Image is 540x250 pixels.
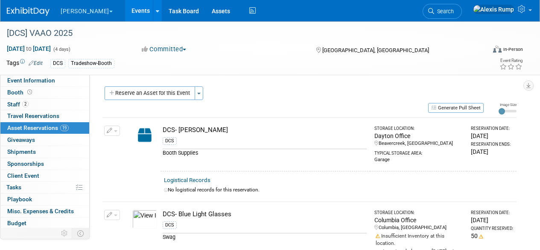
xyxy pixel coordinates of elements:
[0,206,89,217] a: Misc. Expenses & Credits
[374,140,463,147] div: Beavercreek, [GEOGRAPHIC_DATA]
[493,46,502,53] img: Format-Inperson.png
[7,220,26,226] span: Budget
[163,210,367,219] div: DCS- Blue Light Glasses
[499,59,522,63] div: Event Rating
[7,7,50,16] img: ExhibitDay
[0,194,89,205] a: Playbook
[7,196,32,203] span: Playbook
[7,77,55,84] span: Event Information
[164,177,210,183] a: Logistical Records
[68,59,114,68] div: Tradeshow-Booth
[7,148,36,155] span: Shipments
[499,102,517,107] div: Image Size
[503,46,523,53] div: In-Person
[4,26,479,41] div: [DCS] VAAO 2025
[163,137,177,145] div: DCS
[163,126,367,135] div: DCS- [PERSON_NAME]
[471,132,513,140] div: [DATE]
[471,232,513,240] div: 50
[105,86,195,100] button: Reserve an Asset for this Event
[0,134,89,146] a: Giveaways
[53,47,70,52] span: (4 days)
[25,45,33,52] span: to
[0,87,89,98] a: Booth
[6,59,43,68] td: Tags
[50,59,65,68] div: DCS
[0,110,89,122] a: Travel Reservations
[72,228,90,239] td: Toggle Event Tabs
[471,147,513,156] div: [DATE]
[57,228,72,239] td: Personalize Event Tab Strip
[29,60,43,66] a: Edit
[374,210,463,216] div: Storage Location:
[132,126,157,144] img: Capital-Asset-Icon-2.png
[471,216,513,224] div: [DATE]
[374,126,463,132] div: Storage Location:
[163,233,367,241] div: Swag
[0,158,89,170] a: Sponsorships
[471,226,513,232] div: Quantity Reserved:
[164,186,513,194] div: No logistical records for this reservation.
[374,224,463,231] div: Columbia, [GEOGRAPHIC_DATA]
[471,210,513,216] div: Reservation Date:
[0,122,89,134] a: Asset Reservations19
[6,45,51,53] span: [DATE] [DATE]
[374,156,463,163] div: Garage
[428,103,484,113] button: Generate Pull Sheet
[7,112,59,119] span: Travel Reservations
[139,45,190,54] button: Committed
[473,5,514,14] img: Alexis Rump
[374,231,463,247] div: Insufficient Inventory at this location.
[434,8,454,15] span: Search
[0,75,89,86] a: Event Information
[22,101,29,107] span: 2
[132,210,157,229] img: View Images
[7,89,34,96] span: Booth
[163,149,367,157] div: Booth Supplies
[0,218,89,229] a: Budget
[423,4,462,19] a: Search
[7,208,74,215] span: Misc. Expenses & Credits
[0,146,89,158] a: Shipments
[0,170,89,182] a: Client Event
[6,184,21,191] span: Tasks
[374,147,463,156] div: Typical Storage Area:
[0,99,89,110] a: Staff2
[374,132,463,140] div: Dayton Office
[60,125,69,131] span: 19
[163,221,177,229] div: DCS
[7,136,35,143] span: Giveaways
[7,101,29,108] span: Staff
[0,182,89,193] a: Tasks
[322,47,429,53] span: [GEOGRAPHIC_DATA], [GEOGRAPHIC_DATA]
[7,124,69,131] span: Asset Reservations
[26,89,34,95] span: Booth not reserved yet
[7,160,44,167] span: Sponsorships
[374,216,463,224] div: Columbia Office
[471,141,513,147] div: Reservation Ends:
[447,44,523,57] div: Event Format
[471,126,513,132] div: Reservation Date:
[7,172,39,179] span: Client Event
